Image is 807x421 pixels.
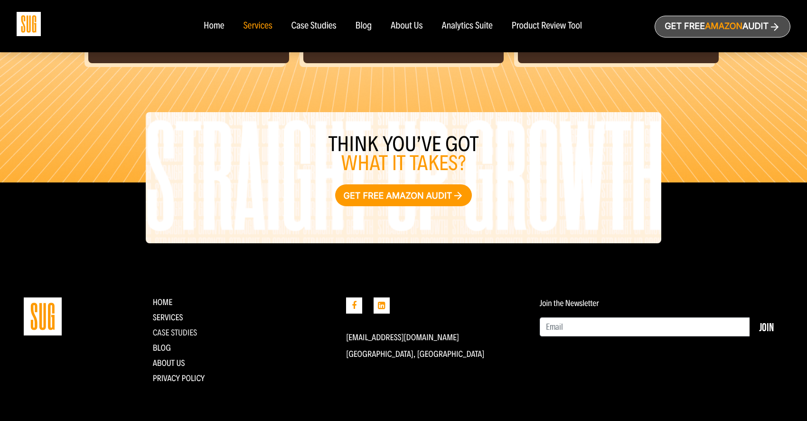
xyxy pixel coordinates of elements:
[204,21,224,31] a: Home
[243,21,272,31] a: Services
[146,135,662,173] h3: Think you’ve got
[750,317,783,336] button: Join
[442,21,493,31] a: Analytics Suite
[346,349,525,359] p: [GEOGRAPHIC_DATA], [GEOGRAPHIC_DATA]
[346,332,459,343] a: [EMAIL_ADDRESS][DOMAIN_NAME]
[153,343,171,353] a: Blog
[153,297,173,307] a: Home
[512,21,582,31] a: Product Review Tool
[341,151,466,176] span: what it takes?
[655,16,790,38] a: Get freeAmazonAudit
[24,297,62,335] img: Straight Up Growth
[705,21,742,31] span: Amazon
[356,21,372,31] a: Blog
[17,12,41,36] img: Sug
[291,21,337,31] a: Case Studies
[153,373,205,383] a: Privacy Policy
[153,312,183,323] a: Services
[153,327,197,338] a: CASE STUDIES
[540,298,599,308] label: Join the Newsletter
[153,358,185,368] a: About Us
[540,317,750,336] input: Email
[335,184,472,206] a: Get free Amazon audit
[391,21,423,31] a: About Us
